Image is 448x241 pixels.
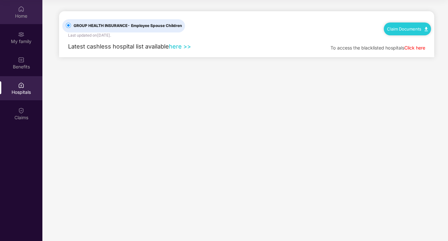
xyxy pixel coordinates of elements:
[68,32,111,39] div: Last updated on [DATE] .
[330,45,404,50] span: To access the blacklisted hospitals
[18,6,24,12] img: svg+xml;base64,PHN2ZyBpZD0iSG9tZSIgeG1sbnM9Imh0dHA6Ly93d3cudzMub3JnLzIwMDAvc3ZnIiB3aWR0aD0iMjAiIG...
[18,82,24,88] img: svg+xml;base64,PHN2ZyBpZD0iSG9zcGl0YWxzIiB4bWxucz0iaHR0cDovL3d3dy53My5vcmcvMjAwMC9zdmciIHdpZHRoPS...
[18,107,24,114] img: svg+xml;base64,PHN2ZyBpZD0iQ2xhaW0iIHhtbG5zPSJodHRwOi8vd3d3LnczLm9yZy8yMDAwL3N2ZyIgd2lkdGg9IjIwIi...
[18,31,24,38] img: svg+xml;base64,PHN2ZyB3aWR0aD0iMjAiIGhlaWdodD0iMjAiIHZpZXdCb3g9IjAgMCAyMCAyMCIgZmlsbD0ibm9uZSIgeG...
[169,43,191,50] a: here >>
[18,57,24,63] img: svg+xml;base64,PHN2ZyBpZD0iQmVuZWZpdHMiIHhtbG5zPSJodHRwOi8vd3d3LnczLm9yZy8yMDAwL3N2ZyIgd2lkdGg9Ij...
[71,23,185,29] span: GROUP HEALTH INSURANCE
[404,45,425,50] a: Click here
[425,27,428,31] img: svg+xml;base64,PHN2ZyB4bWxucz0iaHR0cDovL3d3dy53My5vcmcvMjAwMC9zdmciIHdpZHRoPSIxMC40IiBoZWlnaHQ9Ij...
[68,43,169,50] span: Latest cashless hospital list available
[387,26,428,31] a: Claim Documents
[127,23,182,28] span: - Employee Spouse Children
